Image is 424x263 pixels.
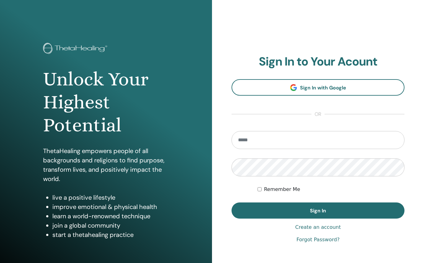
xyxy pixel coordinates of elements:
[264,186,300,193] label: Remember Me
[300,84,346,91] span: Sign In with Google
[232,79,404,96] a: Sign In with Google
[43,146,169,184] p: ThetaHealing empowers people of all backgrounds and religions to find purpose, transform lives, a...
[232,202,404,219] button: Sign In
[43,68,169,137] h1: Unlock Your Highest Potential
[52,211,169,221] li: learn a world-renowned technique
[311,111,325,118] span: or
[52,230,169,239] li: start a thetahealing practice
[295,224,341,231] a: Create an account
[258,186,404,193] div: Keep me authenticated indefinitely or until I manually logout
[52,202,169,211] li: improve emotional & physical health
[232,55,404,69] h2: Sign In to Your Acount
[310,207,326,214] span: Sign In
[52,221,169,230] li: join a global community
[296,236,339,243] a: Forgot Password?
[52,193,169,202] li: live a positive lifestyle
